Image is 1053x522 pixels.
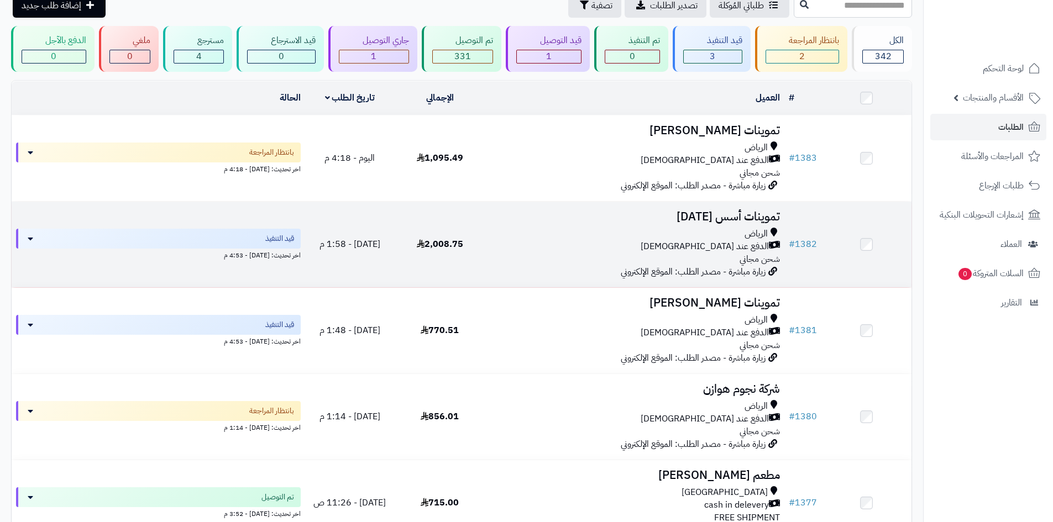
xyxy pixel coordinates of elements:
div: تم التوصيل [432,34,494,47]
span: التقارير [1001,295,1022,310]
a: الدفع بالآجل 0 [9,26,97,72]
a: بانتظار المراجعة 2 [753,26,850,72]
span: # [789,151,795,165]
span: 715.00 [421,496,459,509]
div: 0 [22,50,86,63]
div: اخر تحديث: [DATE] - 4:53 م [16,335,301,346]
a: #1383 [789,151,817,165]
a: طلبات الإرجاع [930,172,1046,199]
span: 342 [875,50,892,63]
div: الدفع بالآجل [22,34,86,47]
span: 0 [958,268,972,280]
div: اخر تحديث: [DATE] - 4:18 م [16,162,301,174]
span: # [789,324,795,337]
h3: تموينات [PERSON_NAME] [489,124,780,137]
a: العملاء [930,231,1046,257]
span: cash in delevery [704,499,769,512]
a: العميل [756,91,780,104]
span: لوحة التحكم [983,61,1024,76]
a: قيد التوصيل 1 [504,26,592,72]
span: 0 [279,50,284,63]
a: #1381 [789,324,817,337]
div: 4 [174,50,223,63]
div: 0 [248,50,315,63]
span: شحن مجاني [740,339,780,352]
h3: تموينات [PERSON_NAME] [489,297,780,309]
span: 770.51 [421,324,459,337]
span: 0 [127,50,133,63]
a: تاريخ الطلب [325,91,375,104]
div: 1 [517,50,581,63]
span: 0 [51,50,56,63]
div: اخر تحديث: [DATE] - 3:52 م [16,507,301,519]
span: بانتظار المراجعة [249,147,294,158]
span: الرياض [745,228,768,240]
span: 2 [799,50,805,63]
a: قيد التنفيذ 3 [670,26,753,72]
a: لوحة التحكم [930,55,1046,82]
span: 856.01 [421,410,459,423]
span: [DATE] - 11:26 ص [313,496,386,509]
a: #1382 [789,238,817,251]
span: الأقسام والمنتجات [963,90,1024,106]
span: 331 [454,50,471,63]
span: [GEOGRAPHIC_DATA] [682,486,768,499]
span: تم التوصيل [261,492,294,503]
span: السلات المتروكة [957,266,1024,281]
a: ملغي 0 [97,26,161,72]
a: السلات المتروكة0 [930,260,1046,287]
a: إشعارات التحويلات البنكية [930,202,1046,228]
div: ملغي [109,34,151,47]
h3: تموينات أسس [DATE] [489,210,780,223]
span: 4 [196,50,202,63]
div: بانتظار المراجعة [766,34,840,47]
span: الدفع عند [DEMOGRAPHIC_DATA] [641,154,769,167]
h3: مطعم [PERSON_NAME] [489,469,780,482]
span: 0 [630,50,635,63]
div: قيد التوصيل [516,34,581,47]
span: الرياض [745,314,768,326]
a: المراجعات والأسئلة [930,143,1046,170]
span: # [789,496,795,509]
span: 1 [371,50,376,63]
div: 331 [433,50,493,63]
span: إشعارات التحويلات البنكية [940,207,1024,223]
span: قيد التنفيذ [265,319,294,330]
span: # [789,410,795,423]
a: تم التنفيذ 0 [592,26,670,72]
span: شحن مجاني [740,252,780,266]
span: الدفع عند [DEMOGRAPHIC_DATA] [641,240,769,253]
span: زيارة مباشرة - مصدر الطلب: الموقع الإلكتروني [621,437,766,451]
span: زيارة مباشرة - مصدر الطلب: الموقع الإلكتروني [621,265,766,278]
div: 3 [684,50,742,63]
a: جاري التوصيل 1 [326,26,420,72]
span: 1,095.49 [417,151,463,165]
div: قيد الاسترجاع [247,34,316,47]
span: زيارة مباشرة - مصدر الطلب: الموقع الإلكتروني [621,351,766,365]
span: اليوم - 4:18 م [324,151,375,165]
span: المراجعات والأسئلة [961,149,1024,164]
span: زيارة مباشرة - مصدر الطلب: الموقع الإلكتروني [621,179,766,192]
span: بانتظار المراجعة [249,405,294,416]
div: 1 [339,50,408,63]
a: التقارير [930,289,1046,316]
a: الحالة [280,91,301,104]
a: # [789,91,794,104]
span: 1 [546,50,552,63]
span: شحن مجاني [740,166,780,180]
a: الكل342 [850,26,914,72]
a: الإجمالي [426,91,454,104]
span: الدفع عند [DEMOGRAPHIC_DATA] [641,326,769,339]
div: اخر تحديث: [DATE] - 4:53 م [16,249,301,260]
span: # [789,238,795,251]
h3: شركة نجوم هوازن [489,383,780,396]
div: تم التنفيذ [605,34,660,47]
span: الطلبات [998,119,1024,135]
div: 0 [110,50,150,63]
span: شحن مجاني [740,425,780,438]
span: [DATE] - 1:14 م [319,410,380,423]
span: 3 [710,50,715,63]
span: الدفع عند [DEMOGRAPHIC_DATA] [641,413,769,425]
div: جاري التوصيل [339,34,409,47]
span: 2,008.75 [417,238,463,251]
